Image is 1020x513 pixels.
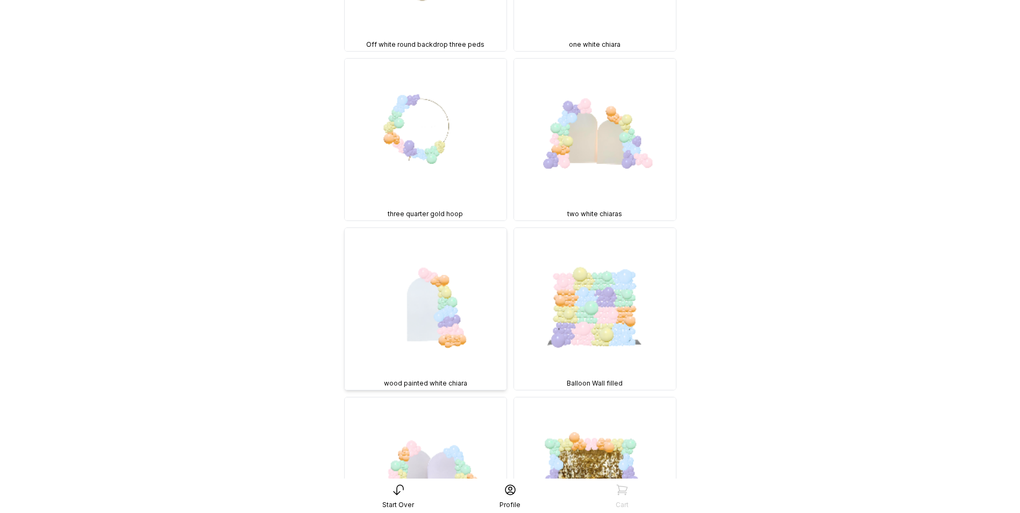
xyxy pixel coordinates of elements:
[388,210,463,218] span: three quarter gold hoop
[567,379,623,388] span: Balloon Wall filled
[384,379,467,388] span: wood painted white chiara
[382,501,414,509] div: Start Over
[345,228,507,390] img: BKD, 3 Sizes, wood painted white chiara
[345,59,507,220] img: BKD, 3 Sizes, three quarter gold hoop
[616,501,629,509] div: Cart
[514,228,676,390] img: BKD, 3 sizes, Balloon Wall filled
[569,40,620,49] span: one white chiara
[366,40,484,49] span: Off white round backdrop three peds
[500,501,520,509] div: Profile
[567,210,622,218] span: two white chiaras
[514,59,676,220] img: BKD, 3 Sizes, two white chiaras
